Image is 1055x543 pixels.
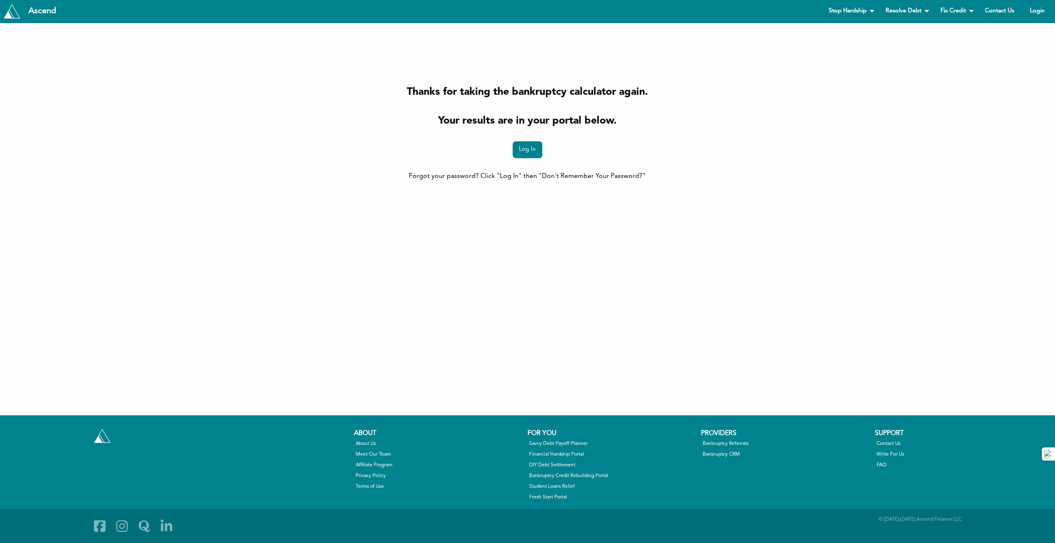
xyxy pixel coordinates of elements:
[529,472,695,480] a: Bankruptcy Credit Rebuilding Portal
[877,461,1043,469] a: FAQ
[354,428,523,438] div: About
[875,428,1044,438] div: Support
[527,428,697,438] div: For You
[529,483,695,490] a: Student Loans Relief
[135,516,154,536] a: Quora
[356,483,522,490] a: Terms of Use
[356,451,522,458] a: Meet Our Team
[877,451,1043,458] a: Write For Us
[2,2,65,20] a: Tryascend.com Ascend
[157,516,176,536] a: Linkedin
[90,516,109,536] a: Facebook
[703,451,869,458] a: Bankruptcy CRM
[513,141,542,158] a: Log In
[978,3,1021,19] a: Contact Us
[356,461,522,469] a: Affiliate Program
[529,494,695,501] a: Fresh Start Portal
[933,3,976,19] a: Fix Credit
[703,440,869,447] a: Bankruptcy Referrals
[356,472,522,480] a: Privacy Policy
[4,4,20,18] img: Tryascend.com
[1023,3,1052,19] a: Login
[701,428,870,438] div: Providers
[877,440,1043,447] a: Contact Us
[822,3,877,19] a: Stop Hardship
[879,3,932,19] a: Resolve Debt
[529,451,695,458] a: Financial Hardship Portal
[182,171,873,181] div: Forgot your password? Click "Log In" then "Don't Remember Your Password?"
[356,440,522,447] a: About Us
[529,440,695,447] a: Savvy Debt Payoff Planner
[113,516,131,536] a: Instagram
[529,461,695,469] a: DIY Debt Settlement
[701,516,961,536] div: © [DATE]-[DATE] Ascend Finance LLC
[94,429,110,443] img: Tryascend.com
[92,427,113,445] a: Tryascend.com
[22,7,63,15] div: Ascend
[182,85,873,128] h4: Thanks for taking the bankruptcy calculator again. Your results are in your portal below.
